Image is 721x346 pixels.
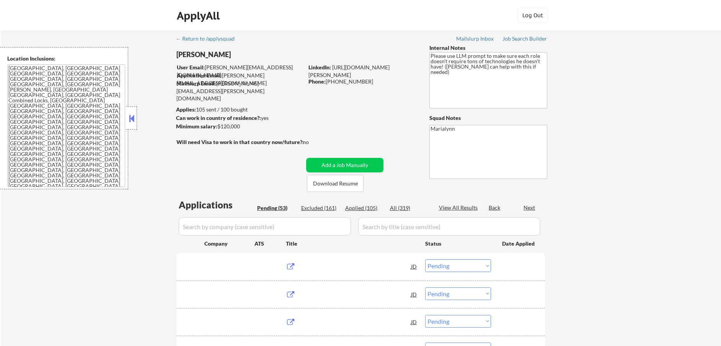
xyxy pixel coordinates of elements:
div: Location Inclusions: [7,55,125,62]
button: Log Out [517,8,548,23]
div: Next [524,204,536,212]
div: Title [286,240,418,248]
strong: Mailslurp Email: [176,80,216,87]
div: ApplyAll [177,9,222,22]
div: JD [410,287,418,301]
div: [PERSON_NAME] [176,50,334,59]
input: Search by title (case sensitive) [358,217,540,236]
div: View All Results [439,204,480,212]
input: Search by company (case sensitive) [179,217,351,236]
div: yes [176,114,301,122]
div: Excluded (161) [301,204,339,212]
div: Back [489,204,501,212]
strong: LinkedIn: [308,64,331,71]
div: Date Applied [502,240,536,248]
button: Download Resume [307,175,364,192]
div: 105 sent / 100 bought [176,106,303,113]
div: Pending (53) [257,204,295,212]
div: All (319) [390,204,428,212]
div: Status [425,236,491,250]
div: no [303,138,325,146]
div: JD [410,315,418,329]
div: Mailslurp Inbox [456,36,494,41]
strong: Application Email: [177,72,222,79]
div: [PERSON_NAME][EMAIL_ADDRESS][PERSON_NAME][DOMAIN_NAME] [176,80,303,102]
strong: Can work in country of residence?: [176,115,261,121]
a: Mailslurp Inbox [456,36,494,43]
div: JD [410,259,418,273]
a: ← Return to /applysquad [176,36,242,43]
div: [PERSON_NAME][EMAIL_ADDRESS][DOMAIN_NAME] [177,72,303,87]
div: [PHONE_NUMBER] [308,78,417,85]
div: Applications [179,200,254,210]
strong: Phone: [308,78,326,85]
div: Applied (105) [345,204,383,212]
div: [PERSON_NAME][EMAIL_ADDRESS][DOMAIN_NAME] [177,64,303,79]
div: $120,000 [176,123,303,130]
a: [URL][DOMAIN_NAME][PERSON_NAME] [308,64,390,78]
div: Company [204,240,254,248]
div: ← Return to /applysquad [176,36,242,41]
div: Internal Notes [429,44,547,52]
strong: Minimum salary: [176,123,217,130]
strong: Will need Visa to work in that country now/future?: [176,139,304,145]
strong: User Email: [177,64,205,71]
a: Job Search Builder [502,36,547,43]
strong: Applies: [176,106,196,113]
button: Add a Job Manually [306,158,383,172]
div: Job Search Builder [502,36,547,41]
div: Squad Notes [429,114,547,122]
div: ATS [254,240,286,248]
